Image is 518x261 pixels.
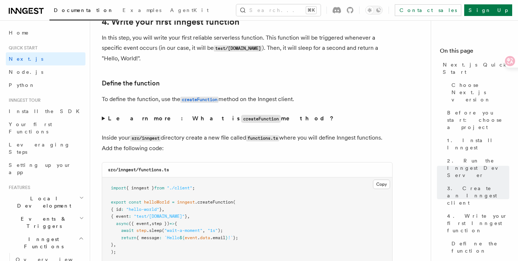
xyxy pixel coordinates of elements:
a: 4. Write your first Inngest function [102,17,240,27]
span: import [111,185,126,190]
code: test/[DOMAIN_NAME] [214,45,262,52]
a: Setting up your app [6,158,85,179]
a: Define the function [449,237,509,257]
span: ); [218,228,223,233]
span: = [172,200,174,205]
span: Events & Triggers [6,215,79,230]
a: AgentKit [166,2,213,20]
span: Local Development [6,195,79,209]
a: Install the SDK [6,105,85,118]
a: 1. Install Inngest [444,134,509,154]
code: src/inngest [130,135,161,141]
span: , [113,242,116,247]
a: Choose Next.js version [449,79,509,106]
span: . [197,235,200,240]
span: "1s" [208,228,218,233]
span: helloWorld [144,200,169,205]
span: Leveraging Steps [9,142,70,155]
kbd: ⌘K [306,7,316,14]
a: 4. Write your first Inngest function [444,209,509,237]
a: Leveraging Steps [6,138,85,158]
a: Home [6,26,85,39]
span: Node.js [9,69,43,75]
span: "./client" [167,185,192,190]
span: "hello-world" [126,207,159,212]
span: 3. Create an Inngest client [447,185,509,206]
span: step }) [152,221,169,226]
span: .createFunction [195,200,233,205]
button: Copy [373,180,390,189]
p: Inside your directory create a new file called where you will define Inngest functions. Add the f... [102,133,393,153]
span: return [121,235,136,240]
a: Python [6,79,85,92]
code: createFunction [241,115,281,123]
span: { id [111,207,121,212]
span: 1. Install Inngest [447,137,509,151]
a: Define the function [102,78,160,88]
span: : [121,207,124,212]
span: ({ event [129,221,149,226]
button: Search...⌘K [236,4,321,16]
span: Inngest Functions [6,236,79,250]
span: => [169,221,174,226]
a: createFunction [180,96,218,103]
span: data [200,235,210,240]
button: Inngest Functions [6,233,85,253]
span: const [129,200,141,205]
span: Documentation [54,7,114,13]
a: Next.js [6,52,85,65]
span: Python [9,82,35,88]
span: !` [228,235,233,240]
a: 3. Create an Inngest client [444,182,509,209]
span: Setting up your app [9,162,71,175]
span: } [185,214,187,219]
span: Define the function [451,240,509,254]
span: { message [136,235,159,240]
a: 2. Run the Inngest Dev Server [444,154,509,182]
span: Install the SDK [9,108,84,114]
p: To define the function, use the method on the Inngest client. [102,94,393,105]
span: ( [162,228,164,233]
span: , [149,221,152,226]
span: : [129,214,131,219]
button: Local Development [6,192,85,212]
span: { inngest } [126,185,154,190]
span: from [154,185,164,190]
span: event [185,235,197,240]
span: Next.js Quick Start [443,61,509,76]
a: Node.js [6,65,85,79]
strong: Learn more: What is method? [108,115,335,122]
span: { event [111,214,129,219]
span: , [187,214,190,219]
span: inngest [177,200,195,205]
a: Documentation [49,2,118,20]
code: src/inngest/functions.ts [108,167,169,172]
a: Before you start: choose a project [444,106,509,134]
a: Sign Up [464,4,512,16]
span: 2. Run the Inngest Dev Server [447,157,509,179]
a: Contact sales [395,4,461,16]
span: Features [6,185,30,190]
span: await [121,228,134,233]
span: "test/[DOMAIN_NAME]" [134,214,185,219]
span: .email [210,235,225,240]
p: In this step, you will write your first reliable serverless function. This function will be trigg... [102,33,393,64]
span: } [111,242,113,247]
a: Next.js Quick Start [440,58,509,79]
code: functions.ts [246,135,279,141]
span: }; [233,235,238,240]
span: Before you start: choose a project [447,109,509,131]
a: Your first Functions [6,118,85,138]
button: Toggle dark mode [365,6,383,15]
span: step [136,228,146,233]
span: Choose Next.js version [451,81,509,103]
span: , [202,228,205,233]
span: } [159,207,162,212]
span: Your first Functions [9,121,52,134]
span: ); [111,249,116,254]
h4: On this page [440,47,509,58]
span: async [116,221,129,226]
span: Quick start [6,45,37,51]
span: 4. Write your first Inngest function [447,212,509,234]
span: ( [233,200,236,205]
